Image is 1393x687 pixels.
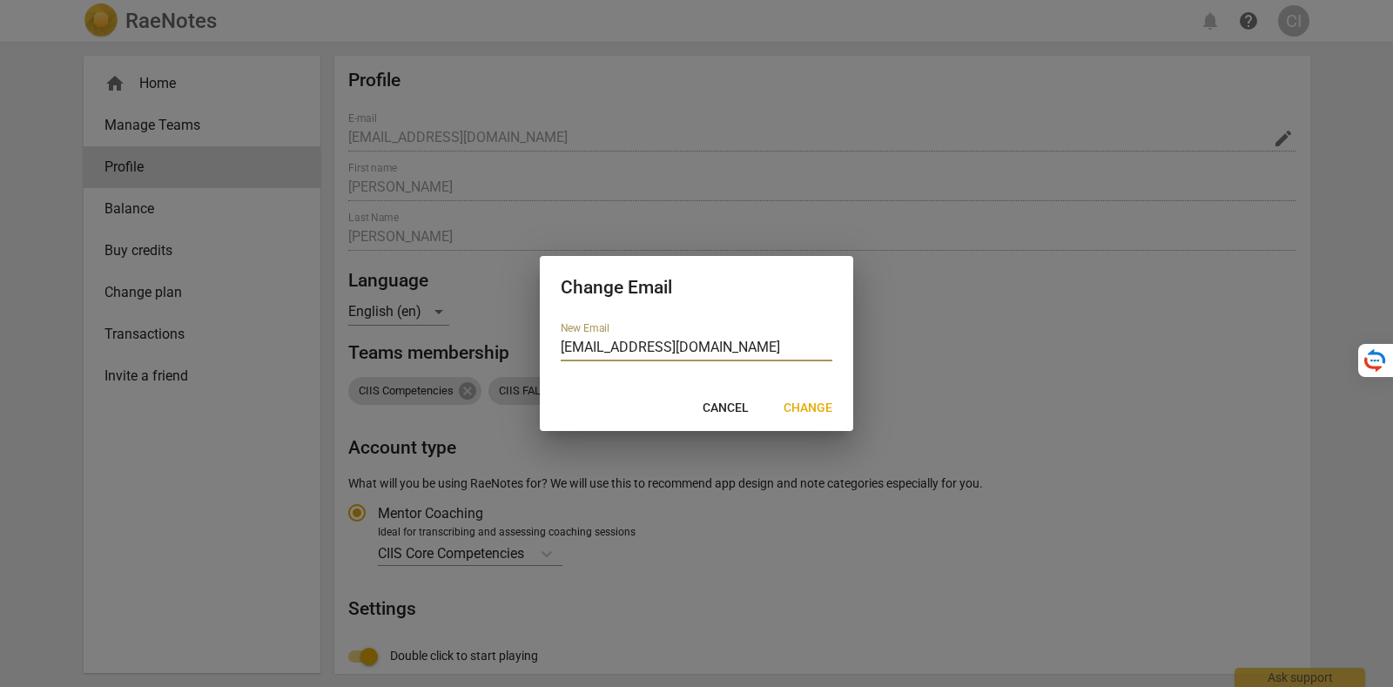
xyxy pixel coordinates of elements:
label: New Email [561,324,609,334]
span: Change [784,400,832,417]
span: Cancel [703,400,749,417]
button: Change [770,393,846,424]
button: Cancel [689,393,763,424]
h2: Change Email [561,277,832,299]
